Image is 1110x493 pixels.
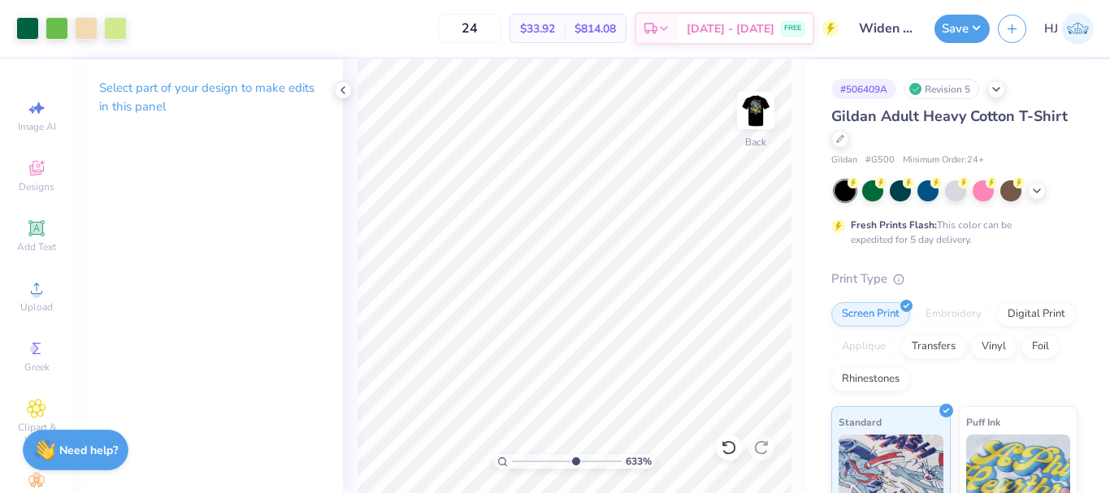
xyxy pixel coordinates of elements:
span: FREE [784,23,801,34]
span: Add Text [17,240,56,253]
span: $33.92 [520,20,555,37]
strong: Fresh Prints Flash: [851,218,937,231]
div: Print Type [831,270,1077,288]
span: Minimum Order: 24 + [903,154,984,167]
span: Puff Ink [966,413,1000,430]
span: Upload [20,301,53,314]
span: 633 % [626,454,652,469]
div: Embroidery [915,302,992,327]
div: Applique [831,335,896,359]
img: Hughe Josh Cabanete [1062,13,1094,45]
div: Transfers [901,335,966,359]
span: Image AI [18,120,56,133]
div: Back [745,135,766,149]
div: Screen Print [831,302,910,327]
div: Vinyl [971,335,1017,359]
div: This color can be expedited for 5 day delivery. [851,218,1051,247]
span: Greek [24,361,50,374]
input: Untitled Design [847,12,926,45]
div: # 506409A [831,79,896,99]
a: HJ [1044,13,1094,45]
div: Digital Print [997,302,1076,327]
span: # G500 [865,154,895,167]
strong: Need help? [59,443,118,458]
button: Save [934,15,990,43]
span: $814.08 [575,20,616,37]
span: Designs [19,180,54,193]
span: Clipart & logos [8,421,65,447]
img: Back [739,94,772,127]
span: Gildan [831,154,857,167]
span: Standard [839,413,882,430]
p: Select part of your design to make edits in this panel [99,79,317,116]
div: Foil [1021,335,1060,359]
div: Rhinestones [831,367,910,391]
span: HJ [1044,19,1058,38]
input: – – [438,14,501,43]
span: [DATE] - [DATE] [687,20,774,37]
div: Revision 5 [904,79,979,99]
span: Gildan Adult Heavy Cotton T-Shirt [831,106,1068,126]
